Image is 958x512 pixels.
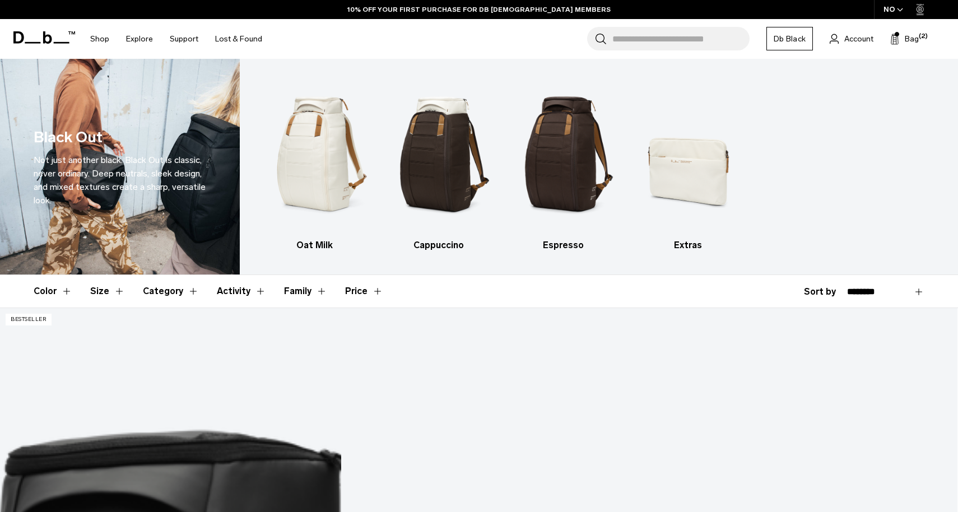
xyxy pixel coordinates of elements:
[347,4,611,15] a: 10% OFF YOUR FIRST PURCHASE FOR DB [DEMOGRAPHIC_DATA] MEMBERS
[170,19,198,59] a: Support
[635,239,740,252] h3: Extras
[143,275,199,308] button: Toggle Filter
[919,32,928,41] span: (2)
[6,314,52,325] p: Bestseller
[34,275,72,308] button: Toggle Filter
[217,275,266,308] button: Toggle Filter
[387,76,491,233] img: Db
[766,27,813,50] a: Db Black
[126,19,153,59] a: Explore
[511,76,616,252] li: 3 / 4
[345,275,383,308] button: Toggle Price
[262,239,367,252] h3: Oat Milk
[905,33,919,45] span: Bag
[511,239,616,252] h3: Espresso
[511,76,616,233] img: Db
[90,275,125,308] button: Toggle Filter
[387,239,491,252] h3: Cappuccino
[262,76,367,252] li: 1 / 4
[635,76,740,252] li: 4 / 4
[511,76,616,252] a: Db Espresso
[262,76,367,233] img: Db
[387,76,491,252] a: Db Cappuccino
[90,19,109,59] a: Shop
[387,76,491,252] li: 2 / 4
[82,19,271,59] nav: Main Navigation
[830,32,873,45] a: Account
[215,19,262,59] a: Lost & Found
[890,32,919,45] button: Bag (2)
[635,76,740,252] a: Db Extras
[635,76,740,233] img: Db
[844,33,873,45] span: Account
[284,275,327,308] button: Toggle Filter
[262,76,367,252] a: Db Oat Milk
[34,126,103,149] h1: Black Out
[34,153,206,207] p: Not just another black. Black Out is classic, never ordinary. Deep neutrals, sleek design, and mi...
